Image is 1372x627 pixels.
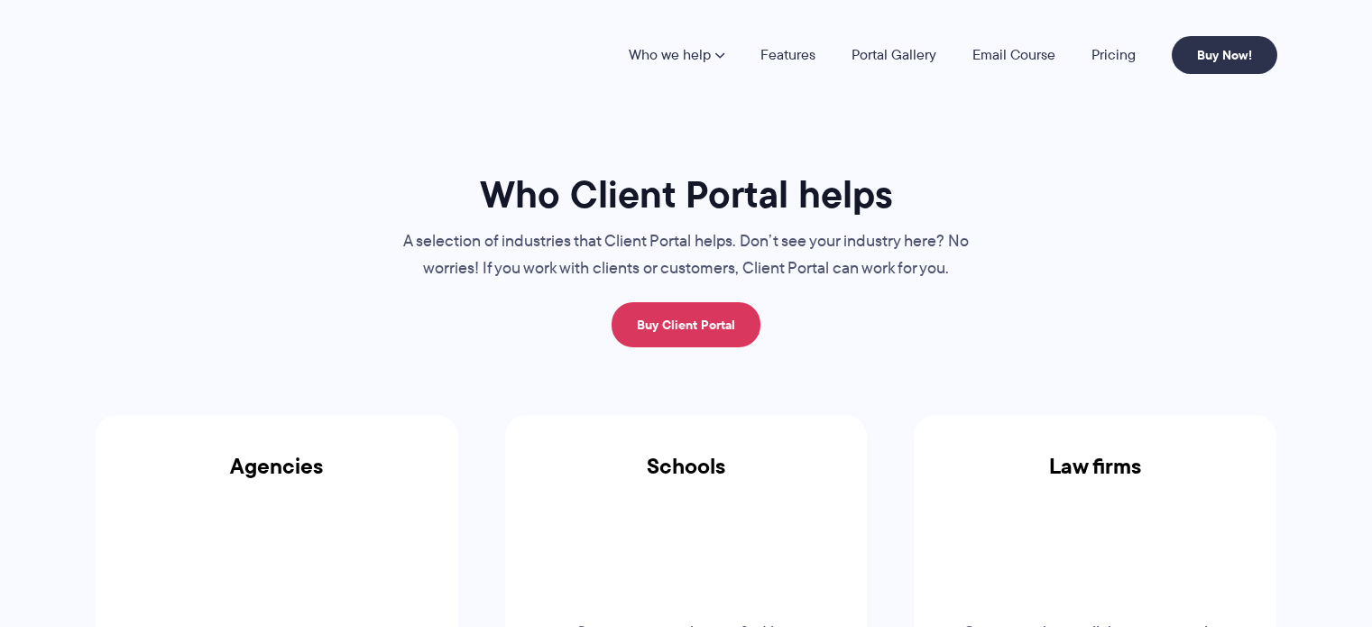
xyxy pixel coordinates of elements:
[1172,36,1277,74] a: Buy Now!
[972,48,1055,62] a: Email Course
[1091,48,1136,62] a: Pricing
[629,48,724,62] a: Who we help
[612,302,760,347] a: Buy Client Portal
[760,48,815,62] a: Features
[914,454,1276,501] h3: Law firms
[384,228,989,282] p: A selection of industries that Client Portal helps. Don’t see your industry here? No worries! If ...
[96,454,458,501] h3: Agencies
[384,171,989,218] h1: Who Client Portal helps
[852,48,936,62] a: Portal Gallery
[505,454,868,501] h3: Schools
